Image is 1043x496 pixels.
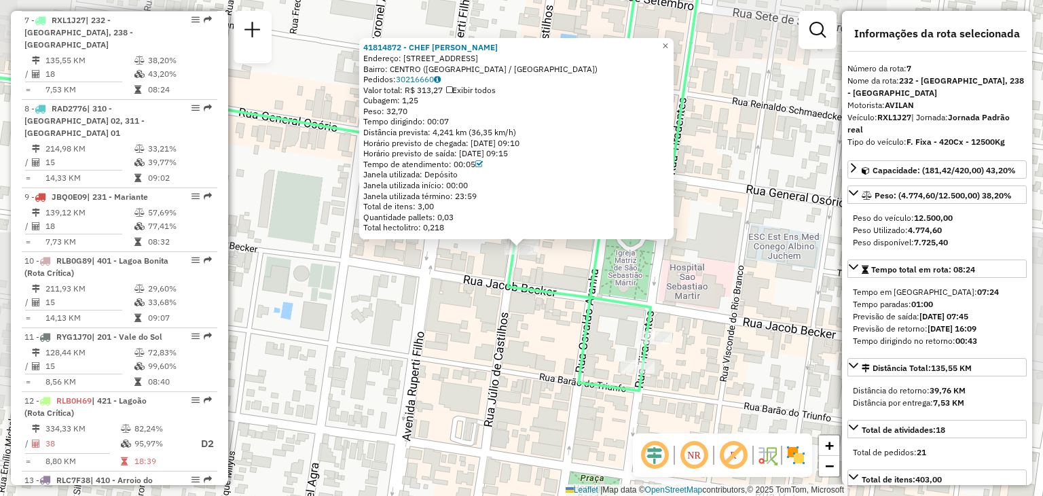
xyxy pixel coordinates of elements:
i: % de utilização do peso [134,145,145,153]
div: Map data © contributors,© 2025 TomTom, Microsoft [562,484,847,496]
td: 334,33 KM [45,422,120,436]
strong: 7,53 KM [933,397,964,408]
i: Tempo total em rota [121,457,128,465]
td: 139,12 KM [45,206,134,219]
span: | 231 - Mariante [87,192,148,202]
em: Rota exportada [204,16,212,24]
span: Peso: 32,70 [363,106,407,116]
div: Distância prevista: 4,241 km (36,35 km/h) [363,127,670,138]
i: Total de Atividades [32,362,40,370]
strong: AVILAN [885,100,914,110]
a: Total de atividades:18 [847,420,1027,438]
i: % de utilização da cubagem [134,362,145,370]
i: % de utilização do peso [134,285,145,293]
i: % de utilização do peso [134,349,145,357]
em: Rota exportada [204,192,212,200]
div: Total hectolitro: 0,218 [363,222,670,233]
div: Quantidade pallets: 0,03 [363,212,670,223]
span: JBQ0E09 [52,192,87,202]
td: / [24,296,31,309]
span: | Jornada: [847,112,1010,135]
span: − [825,457,834,474]
div: Tempo paradas: [853,298,1021,311]
div: Total de itens: [862,474,942,486]
td: 29,60% [147,282,212,296]
td: / [24,156,31,169]
i: Total de Atividades [32,440,40,448]
span: Ocultar deslocamento [638,439,671,472]
span: × [662,40,668,52]
span: Capacidade: (181,42/420,00) 43,20% [873,165,1016,175]
td: 57,69% [147,206,212,219]
a: 41814872 - CHEF [PERSON_NAME] [363,42,498,52]
strong: 232 - [GEOGRAPHIC_DATA], 238 - [GEOGRAPHIC_DATA] [847,75,1024,98]
div: Tempo dirigindo: 00:07 [363,116,670,127]
em: Rota exportada [204,396,212,404]
span: 12 - [24,395,147,418]
strong: [DATE] 16:09 [928,323,976,334]
span: | [600,485,602,495]
strong: 7.725,40 [914,237,948,247]
div: Previsão de retorno: [853,323,1021,335]
em: Rota exportada [204,104,212,112]
span: Cubagem: 1,25 [363,95,418,105]
div: Distância Total: [862,362,972,374]
em: Opções [191,104,200,112]
td: = [24,171,31,185]
i: % de utilização da cubagem [134,222,145,230]
td: 14,13 KM [45,311,134,325]
i: Tempo total em rota [134,378,141,386]
div: Tempo total em rota: 08:24 [847,281,1027,353]
em: Opções [191,396,200,404]
strong: 7 [907,63,911,73]
img: Fluxo de ruas [756,444,778,466]
td: 18 [45,67,134,81]
div: Bairro: CENTRO ([GEOGRAPHIC_DATA] / [GEOGRAPHIC_DATA]) [363,64,670,75]
span: Peso do veículo: [853,213,953,223]
div: Distância do retorno: [853,385,1021,397]
span: | 232 - [GEOGRAPHIC_DATA], 238 - [GEOGRAPHIC_DATA] [24,15,133,50]
a: 30216660 [396,74,441,84]
div: Nome da rota: [847,75,1027,99]
i: % de utilização da cubagem [134,158,145,166]
a: Close popup [657,38,674,54]
div: Distância por entrega: [853,397,1021,409]
em: Opções [191,16,200,24]
span: Tempo total em rota: 08:24 [871,264,975,274]
a: Zoom out [819,456,839,476]
i: Tempo total em rota [134,238,141,246]
td: 18:39 [134,455,188,468]
a: Distância Total:135,55 KM [847,358,1027,376]
a: Zoom in [819,436,839,456]
span: Total de atividades: [862,425,945,435]
strong: [DATE] 07:45 [919,311,968,321]
i: Tempo total em rota [134,86,141,94]
i: Observações [434,75,441,84]
span: Ocultar NR [678,439,710,472]
a: Peso: (4.774,60/12.500,00) 38,20% [847,185,1027,204]
td: 38,20% [147,54,212,67]
td: 33,68% [147,296,212,309]
i: % de utilização da cubagem [134,298,145,306]
td: / [24,219,31,233]
em: Rota exportada [204,476,212,484]
td: 38 [45,436,120,453]
div: Tempo de atendimento: 00:05 [363,159,670,170]
em: Opções [191,192,200,200]
div: Peso: (4.774,60/12.500,00) 38,20% [847,207,1027,254]
a: Tempo total em rota: 08:24 [847,260,1027,278]
span: 135,55 KM [931,363,972,373]
i: Tempo total em rota [134,314,141,322]
td: 7,53 KM [45,83,134,96]
span: | 201 - Vale do Sol [92,332,162,342]
td: 08:24 [147,83,212,96]
td: 128,44 KM [45,346,134,359]
i: % de utilização do peso [134,56,145,65]
i: Distância Total [32,425,40,433]
div: Valor total: R$ 313,27 [363,85,670,96]
span: Exibir rótulo [717,439,750,472]
strong: 21 [917,447,926,457]
i: Total de Atividades [32,70,40,78]
td: 8,56 KM [45,375,134,389]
